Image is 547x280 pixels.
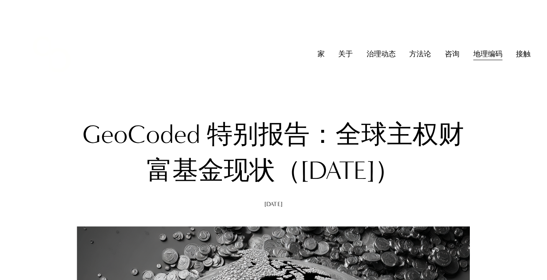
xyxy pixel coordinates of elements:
[409,49,431,58] font: 方法论
[338,49,353,58] font: 关于
[409,47,431,62] a: 文件夹下拉菜单
[83,120,464,186] font: GeoCoded 特别报告：全球主权财富基金现状（[DATE]）
[338,47,353,62] a: 文件夹下拉菜单
[516,49,530,58] font: 接触
[17,19,87,90] img: 克里斯托弗·桑切斯公司
[473,49,502,58] font: 地理编码
[317,49,325,58] font: 家
[367,49,396,58] font: 治理动态
[317,47,325,62] a: 家
[445,49,459,58] font: 咨询
[473,47,502,62] a: 文件夹下拉菜单
[516,47,530,62] a: 文件夹下拉菜单
[264,200,283,208] font: [DATE]
[367,47,396,62] a: 文件夹下拉菜单
[445,47,459,62] a: 文件夹下拉菜单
